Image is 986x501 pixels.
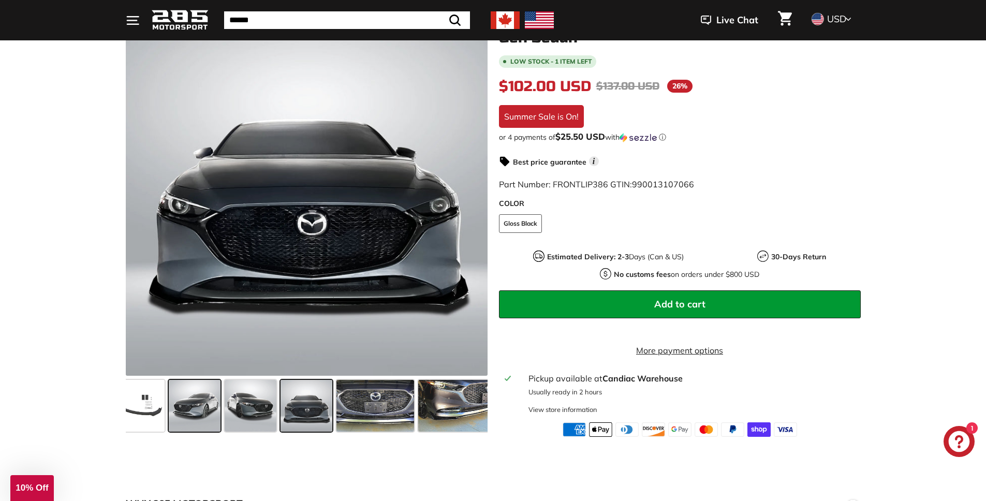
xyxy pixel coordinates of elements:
[771,252,826,261] strong: 30-Days Return
[615,422,639,437] img: diners_club
[602,373,683,384] strong: Candiac Warehouse
[499,14,861,46] h1: Front Lip Splitter - [DATE]-[DATE] Mazda 3 4th Gen Sedan
[614,269,759,280] p: on orders under $800 USD
[614,270,671,279] strong: No customs fees
[668,422,691,437] img: google_pay
[513,157,586,167] strong: Best price guarantee
[563,422,586,437] img: american_express
[547,252,684,262] p: Days (Can & US)
[555,131,605,142] span: $25.50 USD
[589,156,599,166] span: i
[499,132,861,142] div: or 4 payments of with
[499,290,861,318] button: Add to cart
[667,80,693,93] span: 26%
[547,252,629,261] strong: Estimated Delivery: 2-3
[224,11,470,29] input: Search
[499,198,861,209] label: COLOR
[716,13,758,27] span: Live Chat
[499,78,591,95] span: $102.00 USD
[499,344,861,357] a: More payment options
[632,179,694,189] span: 990013107066
[642,422,665,437] img: discover
[499,179,694,189] span: Part Number: FRONTLIP386 GTIN:
[510,58,592,65] span: Low stock - 1 item left
[747,422,771,437] img: shopify_pay
[940,426,978,460] inbox-online-store-chat: Shopify online store chat
[499,105,584,128] div: Summer Sale is On!
[620,133,657,142] img: Sezzle
[654,298,705,310] span: Add to cart
[772,3,798,38] a: Cart
[16,483,48,493] span: 10% Off
[10,475,54,501] div: 10% Off
[721,422,744,437] img: paypal
[589,422,612,437] img: apple_pay
[152,8,209,33] img: Logo_285_Motorsport_areodynamics_components
[499,132,861,142] div: or 4 payments of$25.50 USDwithSezzle Click to learn more about Sezzle
[827,13,846,25] span: USD
[774,422,797,437] img: visa
[528,372,854,385] div: Pickup available at
[528,405,597,415] div: View store information
[687,7,772,33] button: Live Chat
[596,80,659,93] span: $137.00 USD
[695,422,718,437] img: master
[528,387,854,397] p: Usually ready in 2 hours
